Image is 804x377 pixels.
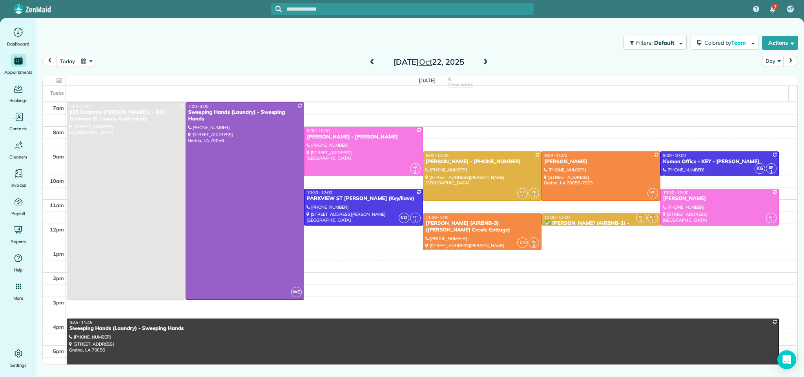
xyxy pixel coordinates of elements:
[413,215,417,219] span: EP
[42,56,57,66] button: prev
[663,158,777,165] div: Kumon Office - KEY - [PERSON_NAME]
[53,129,64,135] span: 8am
[636,217,646,225] small: 3
[69,320,92,325] span: 3:45 - 11:45
[188,104,209,109] span: 7:00 - 3:00
[425,220,540,233] div: [PERSON_NAME] (AIRBNB-3) ([PERSON_NAME] Creole Cottage)
[764,1,781,18] div: 7 unread notifications
[769,165,773,169] span: EP
[620,36,687,50] a: Filters: Default
[291,287,302,297] span: WC
[57,56,78,66] button: today
[53,324,64,330] span: 4pm
[762,56,784,66] button: Day
[3,111,33,133] a: Contacts
[529,242,539,250] small: 2
[774,4,777,10] span: 7
[650,190,655,194] span: ML
[4,68,33,76] span: Appointments
[413,165,417,169] span: AR
[426,215,448,220] span: 11:30 - 1:00
[69,325,777,332] div: Sweeping Hands (Laundry) - Sweeping Hands
[3,139,33,161] a: Cleaners
[766,168,776,175] small: 1
[50,90,64,96] span: Tasks
[517,237,528,248] span: LN
[275,6,282,12] svg: Focus search
[3,347,33,369] a: Settings
[762,36,798,50] button: Actions
[53,348,64,354] span: 5pm
[3,54,33,76] a: Appointments
[654,39,675,46] span: Default
[777,350,796,369] div: Open Intercom Messenger
[783,56,798,66] button: next
[53,251,64,257] span: 1pm
[544,220,658,233] div: ✅ [PERSON_NAME] (AIRBNB-1) - FLEURLICITY LLC
[399,213,409,223] span: KG
[425,158,540,165] div: [PERSON_NAME] - [PHONE_NUMBER]
[7,40,29,48] span: Dashboard
[650,215,655,219] span: KP
[69,104,90,109] span: 7:00 - 3:00
[3,195,33,217] a: Payroll
[448,81,473,87] span: View week
[648,217,658,225] small: 1
[69,109,183,122] div: 925 Common [PERSON_NAME] L - 925 Common St Luxury Apartments
[704,39,749,46] span: Colored by
[306,195,421,202] div: PARKVIEW ST [PERSON_NAME] (Key/llave)
[518,193,527,200] small: 1
[3,167,33,189] a: Invoices
[53,299,64,306] span: 3pm
[639,215,644,219] span: KP
[9,153,27,161] span: Cleaners
[9,125,27,133] span: Contacts
[13,294,23,302] span: More
[532,190,536,194] span: KP
[11,238,26,246] span: Reports
[648,193,658,200] small: 2
[3,224,33,246] a: Reports
[14,266,23,274] span: Help
[10,361,27,369] span: Settings
[3,26,33,48] a: Dashboard
[53,105,64,111] span: 7am
[50,202,64,208] span: 11am
[380,58,478,66] h2: [DATE] 22, 2025
[544,153,567,158] span: 9:00 - 11:00
[755,163,765,174] span: KG
[11,209,26,217] span: Payroll
[50,178,64,184] span: 10am
[410,217,420,225] small: 1
[53,275,64,281] span: 2pm
[788,6,793,12] span: VF
[307,128,330,133] span: 8:00 - 10:00
[532,239,536,244] span: ML
[419,77,436,84] span: [DATE]
[9,97,27,104] span: Bookings
[663,195,777,202] div: [PERSON_NAME]
[544,158,658,165] div: [PERSON_NAME]
[769,215,774,219] span: AR
[306,134,421,140] div: [PERSON_NAME] - [PERSON_NAME]
[3,82,33,104] a: Bookings
[520,190,525,194] span: KP
[663,153,686,158] span: 9:00 - 10:00
[731,39,747,46] span: Team
[11,181,26,189] span: Invoices
[3,252,33,274] a: Help
[419,57,432,67] span: Oct
[691,36,759,50] button: Colored byTeam
[766,217,776,225] small: 2
[529,193,539,200] small: 3
[624,36,687,50] button: Filters: Default
[636,39,653,46] span: Filters:
[50,226,64,233] span: 12pm
[544,215,570,220] span: 11:30 - 12:00
[426,153,448,158] span: 9:00 - 11:00
[271,6,282,12] button: Focus search
[410,168,420,175] small: 2
[307,190,332,195] span: 10:30 - 12:00
[53,153,64,160] span: 9am
[188,109,302,122] div: Sweeping Hands (Laundry) - Sweeping Hands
